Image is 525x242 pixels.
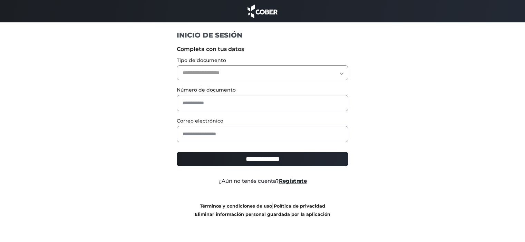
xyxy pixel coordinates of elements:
label: Correo electrónico [177,117,348,125]
label: Tipo de documento [177,57,348,64]
label: Número de documento [177,86,348,94]
h1: INICIO DE SESIÓN [177,31,348,40]
label: Completa con tus datos [177,45,348,53]
div: ¿Aún no tenés cuenta? [172,177,353,185]
div: | [172,202,353,218]
a: Términos y condiciones de uso [200,203,272,209]
a: Registrate [279,178,307,184]
a: Eliminar información personal guardada por la aplicación [195,212,330,217]
img: cober_marca.png [246,3,280,19]
a: Política de privacidad [274,203,325,209]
